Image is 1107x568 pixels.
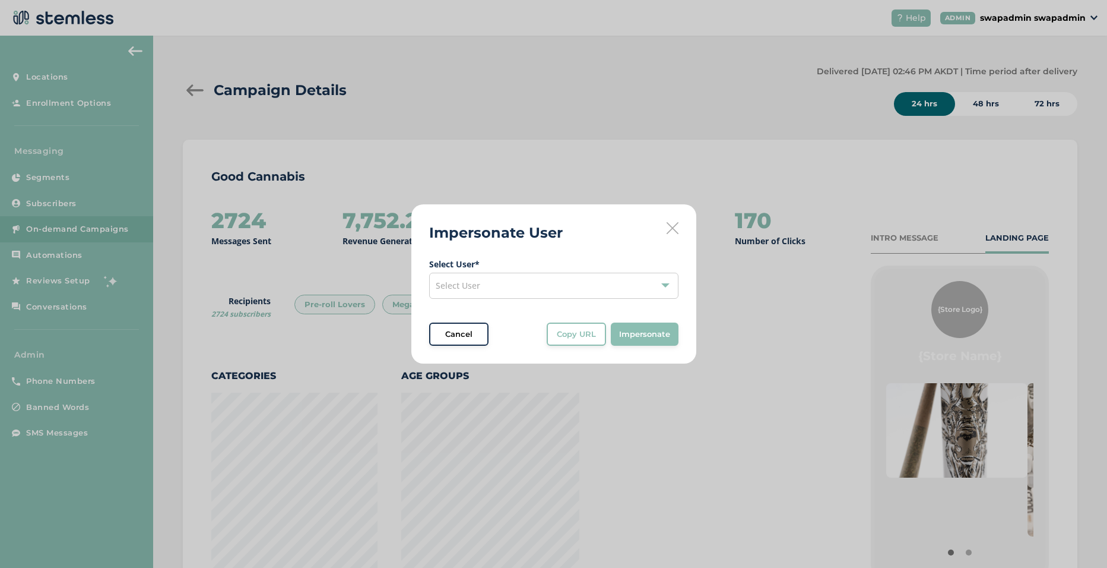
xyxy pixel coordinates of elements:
[557,329,596,340] span: Copy URL
[429,323,489,346] button: Cancel
[429,222,563,244] h2: Impersonate User
[445,329,472,340] span: Cancel
[547,323,606,346] button: Copy URL
[611,323,678,346] button: Impersonate
[619,329,670,340] span: Impersonate
[1048,511,1107,568] iframe: Chat Widget
[436,280,480,291] span: Select User
[429,258,678,270] label: Select User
